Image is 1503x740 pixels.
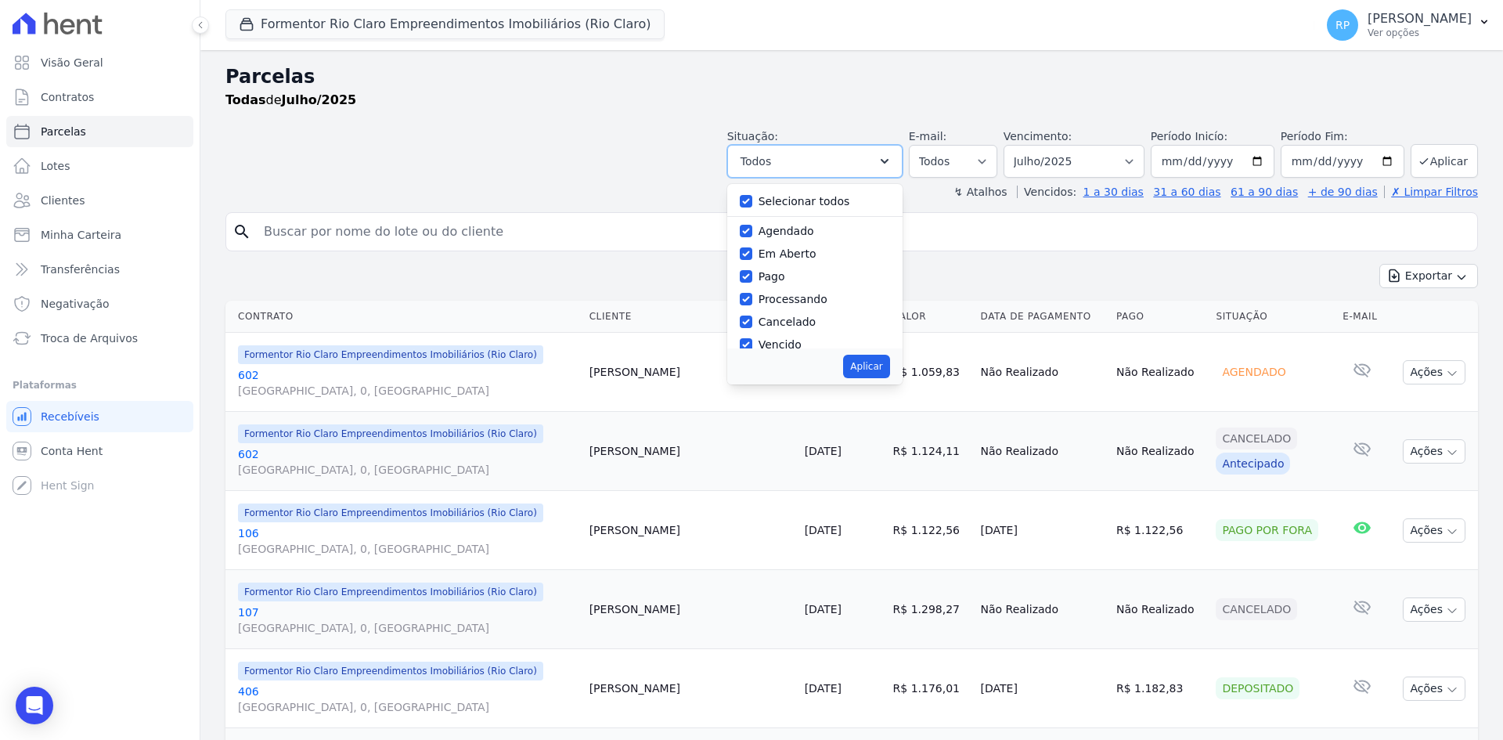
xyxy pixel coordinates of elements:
[238,462,577,478] span: [GEOGRAPHIC_DATA], 0, [GEOGRAPHIC_DATA]
[6,47,193,78] a: Visão Geral
[238,345,543,364] span: Formentor Rio Claro Empreendimentos Imobiliários (Rio Claro)
[238,383,577,399] span: [GEOGRAPHIC_DATA], 0, [GEOGRAPHIC_DATA]
[887,333,975,412] td: R$ 1.059,83
[1336,301,1389,333] th: E-mail
[727,130,778,143] label: Situação:
[41,55,103,70] span: Visão Geral
[759,270,785,283] label: Pago
[805,682,842,695] a: [DATE]
[1216,598,1297,620] div: Cancelado
[975,301,1110,333] th: Data de Pagamento
[975,649,1110,728] td: [DATE]
[759,195,850,208] label: Selecionar todos
[1314,3,1503,47] button: RP [PERSON_NAME] Ver opções
[1403,597,1465,622] button: Ações
[225,9,665,39] button: Formentor Rio Claro Empreendimentos Imobiliários (Rio Claro)
[1368,27,1472,39] p: Ver opções
[254,216,1471,247] input: Buscar por nome do lote ou do cliente
[759,247,816,260] label: Em Aberto
[41,409,99,424] span: Recebíveis
[238,541,577,557] span: [GEOGRAPHIC_DATA], 0, [GEOGRAPHIC_DATA]
[1004,130,1072,143] label: Vencimento:
[6,401,193,432] a: Recebíveis
[41,124,86,139] span: Parcelas
[1335,20,1350,31] span: RP
[1411,144,1478,178] button: Aplicar
[1231,186,1298,198] a: 61 a 90 dias
[238,583,543,601] span: Formentor Rio Claro Empreendimentos Imobiliários (Rio Claro)
[1017,186,1076,198] label: Vencidos:
[1308,186,1378,198] a: + de 90 dias
[6,116,193,147] a: Parcelas
[1153,186,1220,198] a: 31 a 60 dias
[1110,491,1209,570] td: R$ 1.122,56
[238,684,577,715] a: 406[GEOGRAPHIC_DATA], 0, [GEOGRAPHIC_DATA]
[16,687,53,724] div: Open Intercom Messenger
[238,504,543,522] span: Formentor Rio Claro Empreendimentos Imobiliários (Rio Claro)
[232,222,251,241] i: search
[583,649,798,728] td: [PERSON_NAME]
[282,92,357,107] strong: Julho/2025
[225,301,583,333] th: Contrato
[1110,649,1209,728] td: R$ 1.182,83
[843,355,889,378] button: Aplicar
[583,570,798,649] td: [PERSON_NAME]
[6,254,193,285] a: Transferências
[583,301,798,333] th: Cliente
[225,92,266,107] strong: Todas
[805,603,842,615] a: [DATE]
[975,491,1110,570] td: [DATE]
[1110,412,1209,491] td: Não Realizado
[13,376,187,395] div: Plataformas
[1379,264,1478,288] button: Exportar
[1216,453,1290,475] div: Antecipado
[238,699,577,715] span: [GEOGRAPHIC_DATA], 0, [GEOGRAPHIC_DATA]
[975,570,1110,649] td: Não Realizado
[1403,439,1465,464] button: Ações
[238,424,543,443] span: Formentor Rio Claro Empreendimentos Imobiliários (Rio Claro)
[6,435,193,467] a: Conta Hent
[41,262,120,277] span: Transferências
[887,301,975,333] th: Valor
[583,333,798,412] td: [PERSON_NAME]
[887,491,975,570] td: R$ 1.122,56
[1281,128,1404,145] label: Período Fim:
[238,662,543,680] span: Formentor Rio Claro Empreendimentos Imobiliários (Rio Claro)
[1216,677,1299,699] div: Depositado
[909,130,947,143] label: E-mail:
[41,330,138,346] span: Troca de Arquivos
[759,293,827,305] label: Processando
[41,193,85,208] span: Clientes
[41,443,103,459] span: Conta Hent
[225,91,356,110] p: de
[1110,570,1209,649] td: Não Realizado
[975,412,1110,491] td: Não Realizado
[805,445,842,457] a: [DATE]
[759,225,814,237] label: Agendado
[887,649,975,728] td: R$ 1.176,01
[1151,130,1227,143] label: Período Inicío:
[1216,361,1292,383] div: Agendado
[6,185,193,216] a: Clientes
[805,524,842,536] a: [DATE]
[6,219,193,251] a: Minha Carteira
[1110,333,1209,412] td: Não Realizado
[1110,301,1209,333] th: Pago
[1368,11,1472,27] p: [PERSON_NAME]
[238,620,577,636] span: [GEOGRAPHIC_DATA], 0, [GEOGRAPHIC_DATA]
[759,338,802,351] label: Vencido
[238,446,577,478] a: 602[GEOGRAPHIC_DATA], 0, [GEOGRAPHIC_DATA]
[6,288,193,319] a: Negativação
[583,491,798,570] td: [PERSON_NAME]
[1384,186,1478,198] a: ✗ Limpar Filtros
[727,145,903,178] button: Todos
[41,227,121,243] span: Minha Carteira
[1209,301,1336,333] th: Situação
[238,367,577,399] a: 602[GEOGRAPHIC_DATA], 0, [GEOGRAPHIC_DATA]
[1216,519,1318,541] div: Pago por fora
[583,412,798,491] td: [PERSON_NAME]
[887,570,975,649] td: R$ 1.298,27
[1216,428,1297,449] div: Cancelado
[225,63,1478,91] h2: Parcelas
[238,605,577,636] a: 107[GEOGRAPHIC_DATA], 0, [GEOGRAPHIC_DATA]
